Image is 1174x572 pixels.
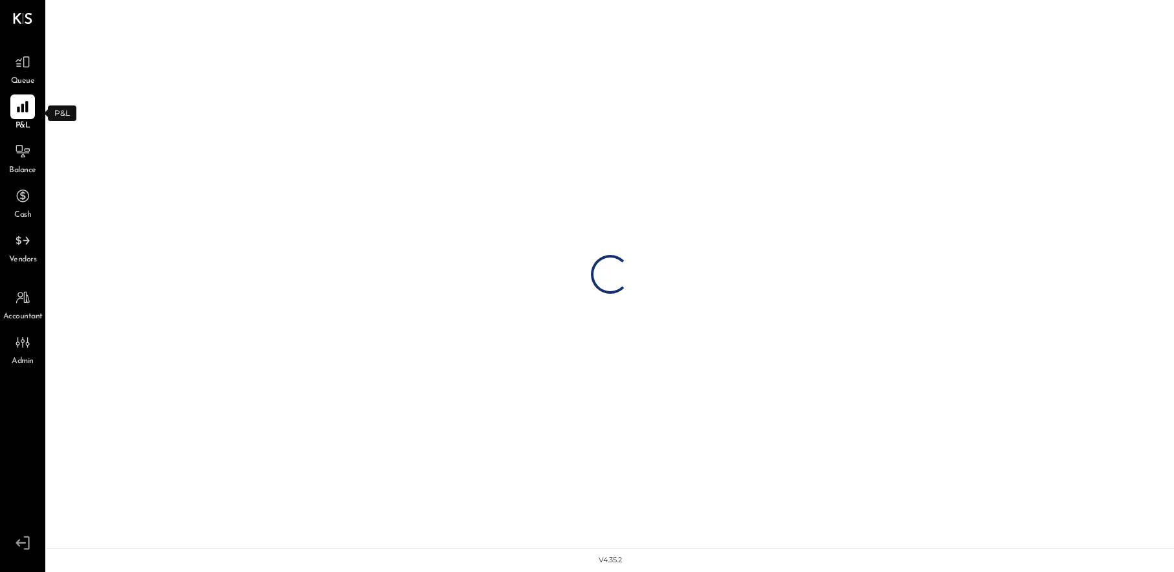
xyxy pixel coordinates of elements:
[1,330,45,368] a: Admin
[1,285,45,323] a: Accountant
[1,139,45,177] a: Balance
[1,228,45,266] a: Vendors
[9,254,37,266] span: Vendors
[11,76,35,87] span: Queue
[16,120,30,132] span: P&L
[14,210,31,221] span: Cash
[1,94,45,132] a: P&L
[599,555,622,566] div: v 4.35.2
[1,50,45,87] a: Queue
[12,356,34,368] span: Admin
[48,105,76,121] div: P&L
[1,184,45,221] a: Cash
[3,311,43,323] span: Accountant
[9,165,36,177] span: Balance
